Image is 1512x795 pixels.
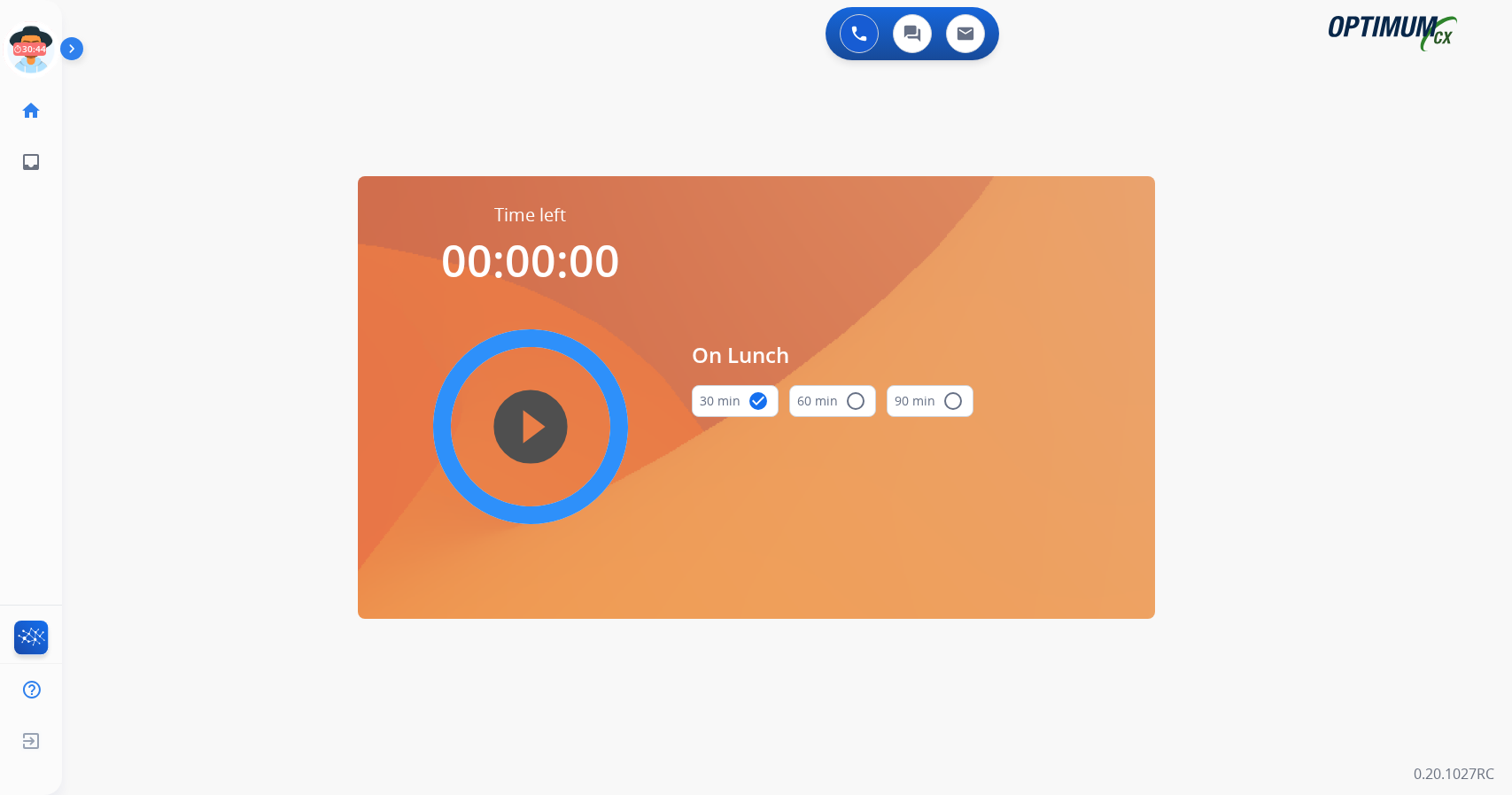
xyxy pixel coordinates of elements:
mat-icon: radio_button_unchecked [942,390,964,412]
span: Time left [494,203,566,228]
span: 00:00:00 [441,230,620,290]
button: 30 min [692,385,779,417]
mat-icon: play_circle_filled [520,416,541,437]
button: 90 min [887,385,973,417]
mat-icon: radio_button_unchecked [845,390,866,412]
mat-icon: inbox [20,151,42,173]
span: On Lunch [692,339,973,371]
p: 0.20.1027RC [1414,763,1494,784]
mat-icon: home [20,100,42,121]
button: 60 min [789,385,876,417]
mat-icon: check_circle [748,390,769,412]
